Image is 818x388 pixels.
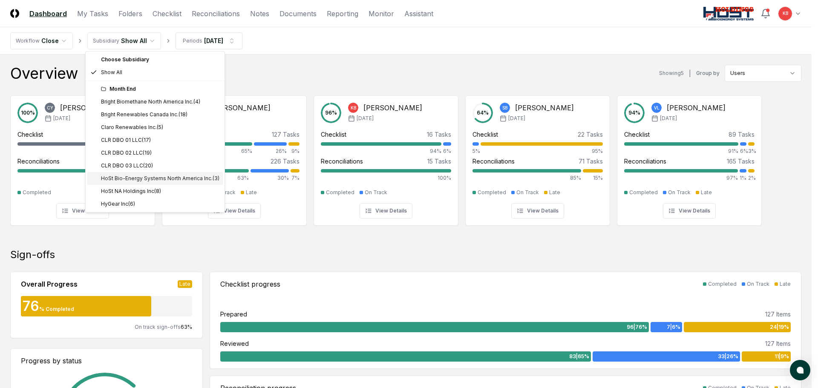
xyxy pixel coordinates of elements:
[101,175,219,182] div: HoSt Bio-Energy Systems North America Inc.
[101,111,187,118] div: Bright Renewables Canada Inc.
[101,85,219,93] div: Month End
[128,200,135,208] div: ( 6 )
[157,124,163,131] div: ( 5 )
[101,187,161,195] div: HoSt NA Holdings Inc
[101,149,152,157] div: CLR DBO 02 LLC
[101,98,200,106] div: Bright Biomethane North America Inc.
[143,162,153,170] div: ( 20 )
[179,111,187,118] div: ( 18 )
[193,98,200,106] div: ( 4 )
[142,136,151,144] div: ( 17 )
[154,187,161,195] div: ( 8 )
[101,124,163,131] div: Claro Renewables Inc.
[101,162,153,170] div: CLR DBO 03 LLC
[101,200,135,208] div: HyGear Inc
[87,53,223,66] div: Choose Subsidiary
[101,136,151,144] div: CLR DBO 01 LLC
[213,175,219,182] div: ( 3 )
[101,69,122,76] span: Show All
[143,149,152,157] div: ( 19 )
